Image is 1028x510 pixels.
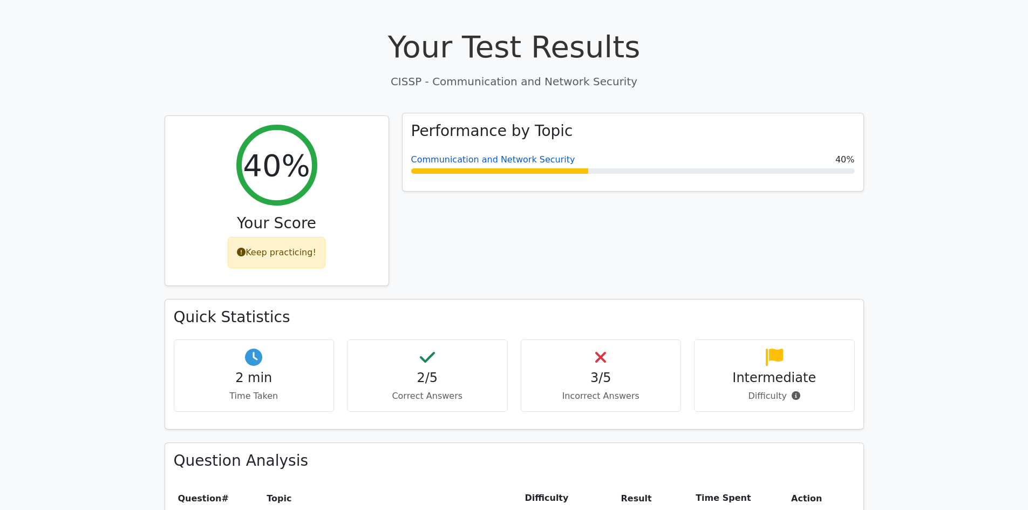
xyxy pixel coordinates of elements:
[228,237,325,268] div: Keep practicing!
[178,493,222,504] span: Question
[183,370,325,386] h4: 2 min
[411,154,575,165] a: Communication and Network Security
[174,308,855,327] h3: Quick Statistics
[243,147,310,183] h2: 40%
[835,153,855,166] span: 40%
[174,214,380,233] h3: Your Score
[703,370,846,386] h4: Intermediate
[703,390,846,403] p: Difficulty
[174,452,855,470] h3: Question Analysis
[530,370,672,386] h4: 3/5
[165,73,864,90] p: CISSP - Communication and Network Security
[530,390,672,403] p: Incorrect Answers
[165,29,864,65] h1: Your Test Results
[411,122,573,140] h3: Performance by Topic
[183,390,325,403] p: Time Taken
[356,370,499,386] h4: 2/5
[356,390,499,403] p: Correct Answers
